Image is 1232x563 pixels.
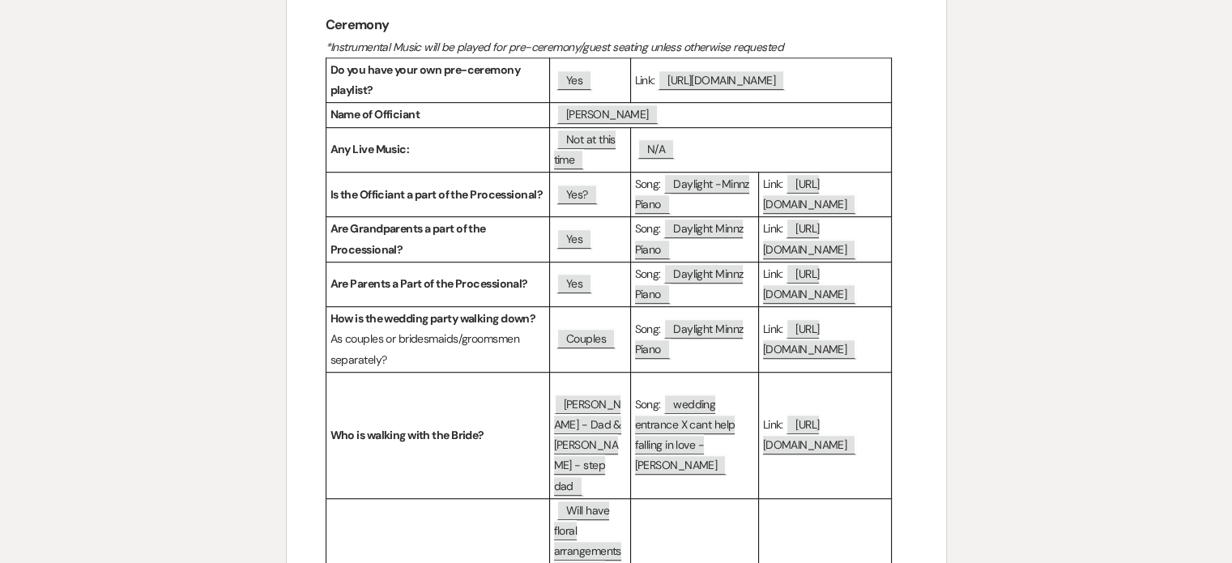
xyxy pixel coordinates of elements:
[635,70,887,91] p: Link:
[556,184,598,204] span: Yes?
[635,319,754,360] p: Song:
[763,263,857,304] span: [URL][DOMAIN_NAME]
[635,174,754,215] p: Song:
[635,218,744,258] span: Daylight Minnz Piano
[330,428,484,442] strong: Who is walking with the Bride?
[330,142,410,156] strong: Any Live Music:
[326,40,783,54] em: *Instrumental Music will be played for pre-ceremony/guest seating unless otherwise requested
[330,221,488,256] strong: Are Grandparents a part of the Processional?
[637,139,675,159] span: N/A
[556,70,592,90] span: Yes
[635,394,735,476] span: wedding entrance X cant help falling in love - [PERSON_NAME]
[635,264,754,305] p: Song:
[763,219,887,259] p: Link:
[330,62,522,97] strong: Do you have your own pre-ceremony playlist?
[330,329,545,369] p: As couples or bridesmaids/groomsmen separately?
[635,318,744,359] span: Daylight Minnz Piano
[635,219,754,259] p: Song:
[763,318,857,359] span: [URL][DOMAIN_NAME]
[763,414,857,454] span: [URL][DOMAIN_NAME]
[763,218,857,258] span: [URL][DOMAIN_NAME]
[763,264,887,305] p: Link:
[330,187,543,202] strong: Is the Officiant a part of the Processional?
[330,276,528,291] strong: Are Parents a Part of the Processional?
[330,311,536,326] strong: How is the wedding party walking down?
[763,174,887,215] p: Link:
[326,16,390,33] strong: Ceremony
[556,228,592,249] span: Yes
[635,173,749,214] span: Daylight -Minnz Piano
[556,328,616,348] span: Couples
[556,104,659,124] span: [PERSON_NAME]
[763,415,887,455] p: Link:
[658,70,785,90] span: [URL][DOMAIN_NAME]
[554,129,616,169] span: Not at this time
[635,263,744,304] span: Daylight Minnz Piano
[763,319,887,360] p: Link:
[635,395,754,476] p: Song:
[556,273,592,293] span: Yes
[554,394,621,496] span: [PERSON_NAME] - Dad & [PERSON_NAME] - step dad
[330,107,420,122] strong: Name of Officiant
[763,173,857,214] span: [URL][DOMAIN_NAME]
